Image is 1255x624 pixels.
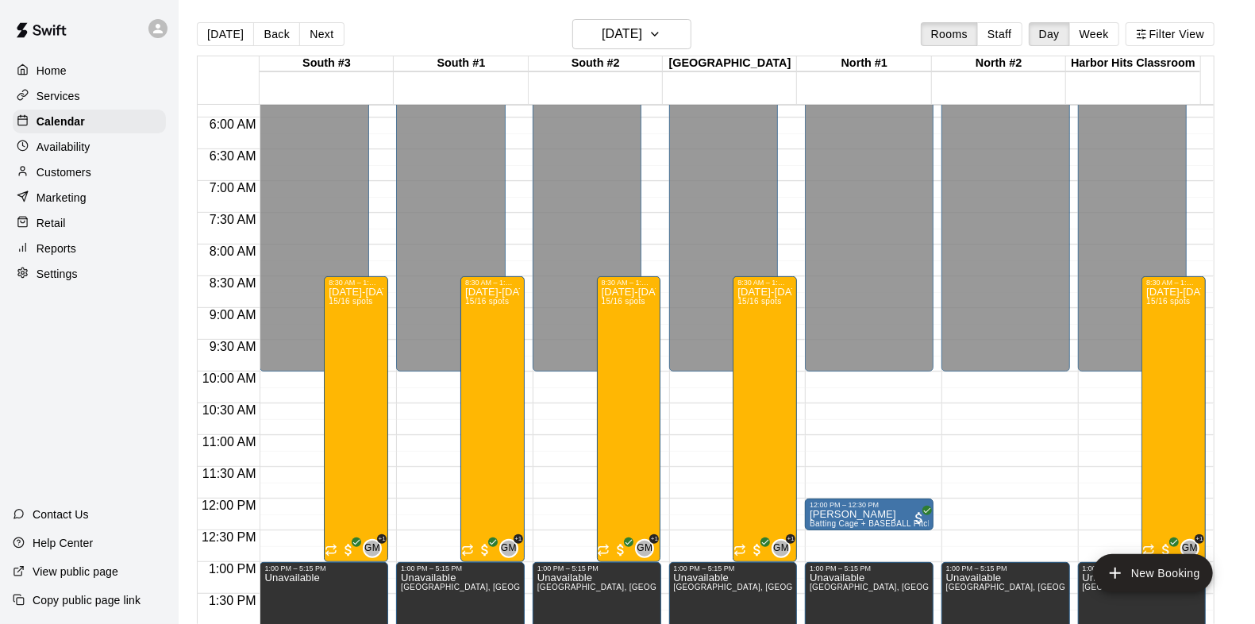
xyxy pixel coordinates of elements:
[13,186,166,210] a: Marketing
[597,276,661,562] div: 8:30 AM – 1:00 PM: Monday-Friday Baseball/Softball Camp 8:30am-1:00pm (Ages 6-12) AUGUST 11 - AUG...
[1141,276,1206,562] div: 8:30 AM – 1:00 PM: Monday-Friday Baseball/Softball Camp 8:30am-1:00pm (Ages 6-12) AUGUST 11 - AUG...
[206,213,260,226] span: 7:30 AM
[749,542,765,558] span: All customers have paid
[797,56,931,71] div: North #1
[1029,22,1070,46] button: Day
[198,530,260,544] span: 12:30 PM
[363,539,382,558] div: Graham Mercado
[206,340,260,353] span: 9:30 AM
[977,22,1022,46] button: Staff
[198,372,260,385] span: 10:00 AM
[401,583,671,591] span: [GEOGRAPHIC_DATA], [GEOGRAPHIC_DATA], Harbor Hits Classroom
[329,279,383,287] div: 8:30 AM – 1:00 PM
[674,583,944,591] span: [GEOGRAPHIC_DATA], [GEOGRAPHIC_DATA], Harbor Hits Classroom
[13,262,166,286] a: Settings
[597,544,610,557] span: Recurring event
[932,56,1066,71] div: North #2
[805,499,934,530] div: 12:00 PM – 12:30 PM: Desmond Eitel
[778,539,791,558] span: Graham Mercado & 1 other
[13,160,166,184] div: Customers
[37,266,78,282] p: Settings
[206,276,260,290] span: 8:30 AM
[773,541,789,557] span: GM
[206,181,260,195] span: 7:00 AM
[637,541,653,557] span: GM
[663,56,797,71] div: [GEOGRAPHIC_DATA]
[602,297,645,306] span: 15/16 spots filled
[198,435,260,449] span: 11:00 AM
[810,519,1033,528] span: Batting Cage + BASEBALL Pitching Machine (Manual feed)
[514,534,523,544] span: +1
[737,297,781,306] span: 15/16 spots filled
[299,22,344,46] button: Next
[1142,544,1155,557] span: Recurring event
[13,110,166,133] a: Calendar
[461,544,474,557] span: Recurring event
[341,542,356,558] span: All customers have paid
[329,297,372,306] span: 15/16 spots filled
[13,135,166,159] a: Availability
[1093,554,1213,592] button: add
[364,541,380,557] span: GM
[810,583,1080,591] span: [GEOGRAPHIC_DATA], [GEOGRAPHIC_DATA], Harbor Hits Classroom
[13,237,166,260] div: Reports
[733,276,797,562] div: 8:30 AM – 1:00 PM: Monday-Friday Baseball/Softball Camp 8:30am-1:00pm (Ages 6-12) AUGUST 11 - AUG...
[641,539,654,558] span: Graham Mercado & 1 other
[477,542,493,558] span: All customers have paid
[264,564,383,572] div: 1:00 PM – 5:15 PM
[33,592,141,608] p: Copy public page link
[37,88,80,104] p: Services
[377,534,387,544] span: +1
[946,583,1216,591] span: [GEOGRAPHIC_DATA], [GEOGRAPHIC_DATA], Harbor Hits Classroom
[921,22,978,46] button: Rooms
[572,19,691,49] button: [DATE]
[1066,56,1200,71] div: Harbor Hits Classroom
[1083,564,1202,572] div: 1:00 PM – 5:15 PM
[649,534,659,544] span: +1
[198,403,260,417] span: 10:30 AM
[197,22,254,46] button: [DATE]
[460,276,525,562] div: 8:30 AM – 1:00 PM: Monday-Friday Baseball/Softball Camp 8:30am-1:00pm (Ages 6-12) AUGUST 11 - AUG...
[1126,22,1215,46] button: Filter View
[325,544,337,557] span: Recurring event
[911,510,927,526] span: All customers have paid
[33,535,93,551] p: Help Center
[786,534,795,544] span: +1
[772,539,791,558] div: Graham Mercado
[733,544,746,557] span: Recurring event
[37,164,91,180] p: Customers
[1146,297,1190,306] span: 15/16 spots filled
[1187,539,1199,558] span: Graham Mercado & 1 other
[13,211,166,235] a: Retail
[394,56,528,71] div: South #1
[1069,22,1119,46] button: Week
[37,139,90,155] p: Availability
[1182,541,1198,557] span: GM
[1180,539,1199,558] div: Graham Mercado
[37,190,87,206] p: Marketing
[206,245,260,258] span: 8:00 AM
[206,149,260,163] span: 6:30 AM
[1146,279,1201,287] div: 8:30 AM – 1:00 PM
[506,539,518,558] span: Graham Mercado & 1 other
[13,84,166,108] div: Services
[37,215,66,231] p: Retail
[37,241,76,256] p: Reports
[635,539,654,558] div: Graham Mercado
[613,542,629,558] span: All customers have paid
[324,276,388,562] div: 8:30 AM – 1:00 PM: Monday-Friday Baseball/Softball Camp 8:30am-1:00pm (Ages 6-12) AUGUST 11 - AUG...
[501,541,517,557] span: GM
[529,56,663,71] div: South #2
[253,22,300,46] button: Back
[810,501,929,509] div: 12:00 PM – 12:30 PM
[206,308,260,322] span: 9:00 AM
[13,59,166,83] a: Home
[737,279,792,287] div: 8:30 AM – 1:00 PM
[401,564,520,572] div: 1:00 PM – 5:15 PM
[602,279,656,287] div: 8:30 AM – 1:00 PM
